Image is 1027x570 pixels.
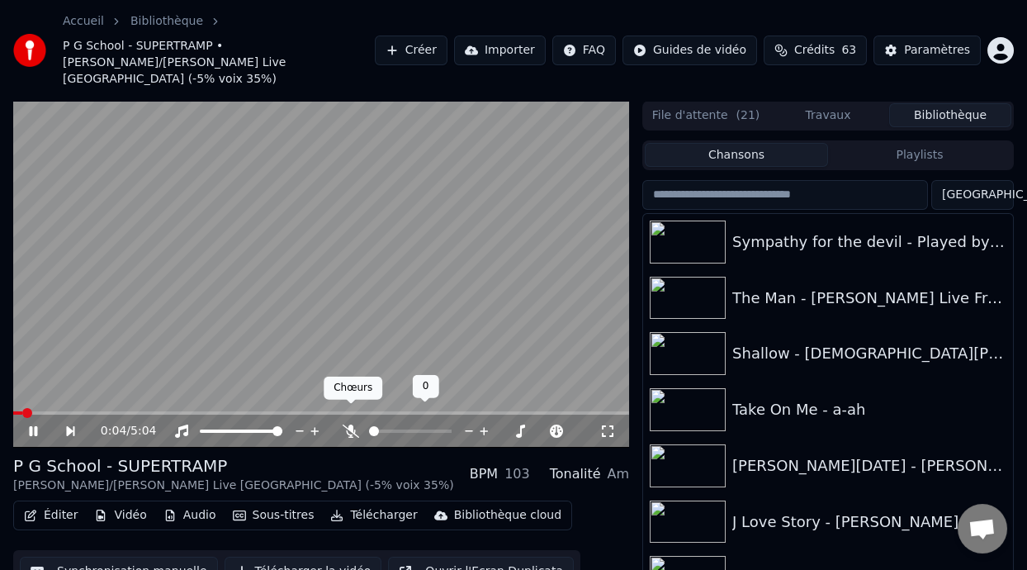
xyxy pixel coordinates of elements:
div: Shallow - [DEMOGRAPHIC_DATA][PERSON_NAME] & [PERSON_NAME] [732,342,1006,365]
button: Audio [157,504,223,527]
button: Sous-titres [226,504,321,527]
div: Take On Me - a-ah [732,398,1006,421]
span: 0:04 [101,423,126,439]
button: Créer [375,36,447,65]
span: ( 21 ) [736,107,760,124]
div: Chœurs [324,377,382,400]
div: Sympathy for the devil - Played by 1000 musicians [732,230,1006,254]
div: 103 [504,464,530,484]
div: J Love Story - [PERSON_NAME] [732,511,1006,534]
img: youka [13,34,46,67]
span: 5:04 [130,423,156,439]
button: Importer [454,36,546,65]
button: Éditer [17,504,84,527]
div: Bibliothèque cloud [454,507,561,524]
span: 63 [841,42,856,59]
span: P G School - SUPERTRAMP • [PERSON_NAME]/[PERSON_NAME] Live [GEOGRAPHIC_DATA] (-5% voix 35%) [63,38,375,88]
button: Guides de vidéo [622,36,757,65]
button: Travaux [767,103,889,127]
button: Chansons [645,143,828,167]
div: Am [607,464,629,484]
div: Tonalité [550,464,601,484]
div: [PERSON_NAME]/[PERSON_NAME] Live [GEOGRAPHIC_DATA] (-5% voix 35%) [13,477,454,494]
button: Bibliothèque [889,103,1011,127]
div: / [101,423,140,439]
button: FAQ [552,36,616,65]
div: [PERSON_NAME][DATE] - [PERSON_NAME] The Eras Tour [PERSON_NAME] Version [732,454,1006,477]
div: The Man - [PERSON_NAME] Live From The Eras Tour [732,287,1006,310]
nav: breadcrumb [63,13,375,88]
a: Bibliothèque [130,13,203,30]
div: Ouvrir le chat [958,504,1007,553]
button: Vidéo [88,504,153,527]
button: File d'attente [645,103,767,127]
button: Crédits63 [764,36,867,65]
a: Accueil [63,13,104,30]
button: Paramètres [873,36,981,65]
button: Playlists [828,143,1011,167]
div: BPM [470,464,498,484]
div: Paramètres [904,42,970,59]
span: Crédits [794,42,835,59]
div: P G School - SUPERTRAMP [13,454,454,477]
button: Télécharger [324,504,424,527]
div: 0 [413,375,439,398]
